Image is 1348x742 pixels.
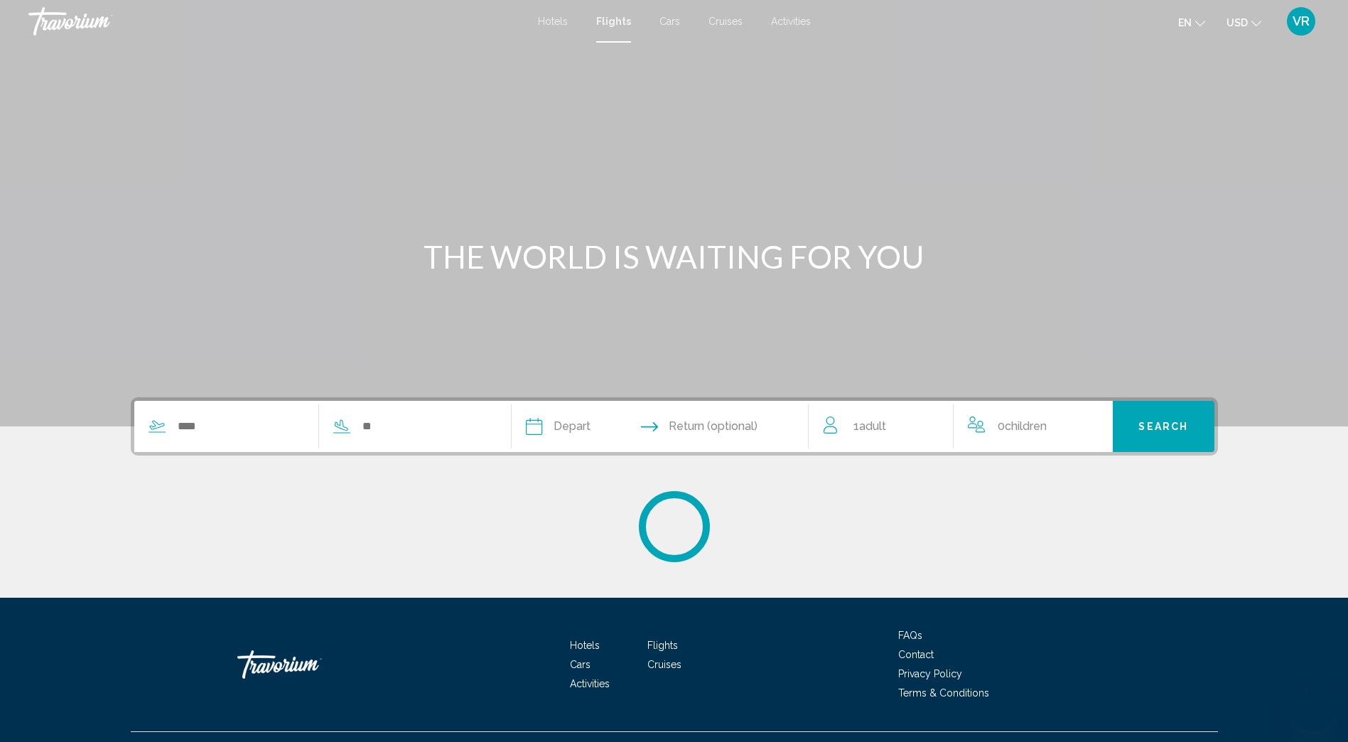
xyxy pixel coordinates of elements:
span: 0 [998,416,1047,436]
a: Flights [647,640,678,651]
a: Cars [570,659,591,670]
a: Contact [898,649,934,660]
button: Travelers: 1 adult, 0 children [809,401,1114,452]
span: Return (optional) [669,416,757,436]
span: Adult [859,419,886,433]
iframe: Button to launch messaging window [1291,685,1337,731]
button: Change language [1178,12,1205,33]
span: 1 [853,416,886,436]
a: FAQs [898,630,922,641]
a: Flights [596,16,631,27]
button: Depart date [526,401,591,452]
a: Hotels [538,16,568,27]
a: Activities [771,16,811,27]
span: USD [1226,17,1248,28]
a: Privacy Policy [898,668,962,679]
a: Cruises [647,659,681,670]
h1: THE WORLD IS WAITING FOR YOU [408,238,941,275]
span: VR [1293,14,1310,28]
button: Change currency [1226,12,1261,33]
div: Search widget [134,401,1214,452]
a: Travorium [237,643,379,686]
button: Search [1113,401,1214,452]
a: Cars [659,16,680,27]
a: Cruises [708,16,743,27]
span: en [1178,17,1192,28]
a: Travorium [28,7,524,36]
button: User Menu [1283,6,1320,36]
a: Activities [570,678,610,689]
span: Search [1138,421,1188,433]
a: Hotels [570,640,600,651]
button: Return date [641,401,757,452]
a: Terms & Conditions [898,687,989,699]
span: Children [1005,419,1047,433]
